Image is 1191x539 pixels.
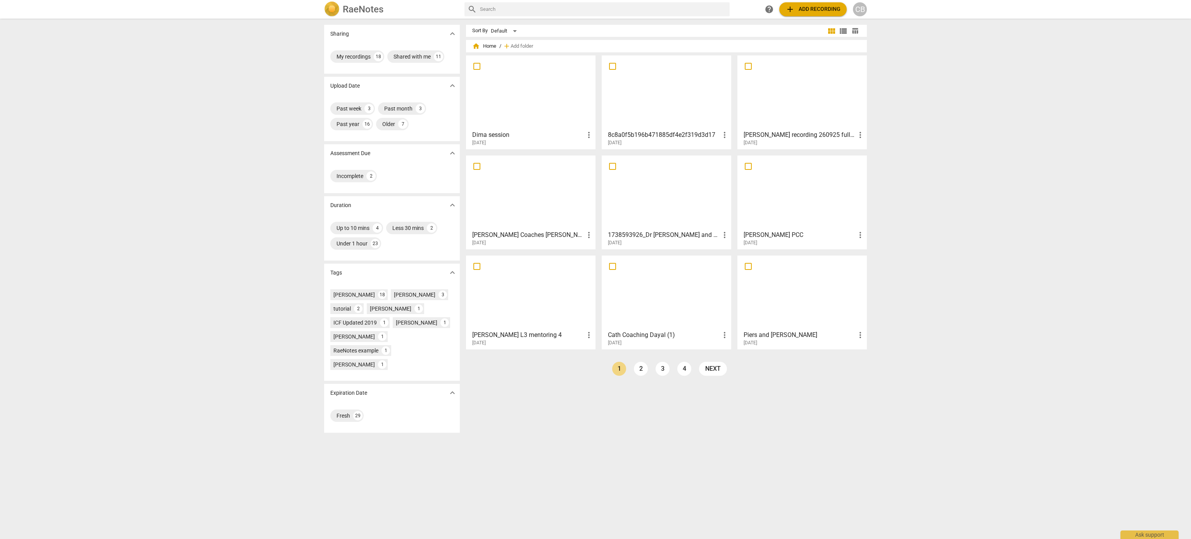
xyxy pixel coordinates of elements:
div: [PERSON_NAME] [396,319,437,327]
div: [PERSON_NAME] [333,291,375,299]
a: [PERSON_NAME] L3 mentoring 4[DATE] [469,258,593,346]
button: Tile view [826,25,837,37]
div: My recordings [337,53,371,60]
button: Show more [447,267,458,278]
span: expand_more [448,200,457,210]
div: 2 [427,223,436,233]
div: 2 [366,171,376,181]
div: 1 [414,304,423,313]
div: 1 [381,346,390,355]
div: Past month [384,105,413,112]
span: more_vert [584,230,594,240]
div: Ask support [1120,530,1179,539]
a: next [699,362,727,376]
div: Less 30 mins [392,224,424,232]
span: expand_more [448,81,457,90]
div: 1 [378,332,387,341]
div: [PERSON_NAME] [333,333,375,340]
span: [DATE] [744,340,757,346]
button: Show more [447,28,458,40]
span: help [765,5,774,14]
h3: Cath Coaching Dayal (1) [608,330,720,340]
span: [DATE] [472,140,486,146]
h3: Stephanie Benfiled L3 mentoring 4 [472,330,584,340]
span: [DATE] [744,140,757,146]
h3: 8c8a0f5b196b471885df4e2f319d3d17 [608,130,720,140]
span: more_vert [720,330,729,340]
span: view_list [839,26,848,36]
span: more_vert [584,130,594,140]
span: more_vert [584,330,594,340]
div: 29 [353,411,362,420]
div: 2 [354,304,362,313]
h3: Piers and Caroline Demo [744,330,856,340]
div: Past year [337,120,359,128]
p: Upload Date [330,82,360,90]
div: tutorial [333,305,351,313]
a: 8c8a0f5b196b471885df4e2f319d3d17[DATE] [604,58,728,146]
span: more_vert [856,230,865,240]
button: CB [853,2,867,16]
span: home [472,42,480,50]
h3: 1738593926_Dr Clare and Client Supervision contracting demo (1) [608,230,720,240]
div: Incomplete [337,172,363,180]
span: search [468,5,477,14]
img: Logo [324,2,340,17]
a: Page 1 is your current page [612,362,626,376]
div: Fresh [337,412,350,420]
span: add [503,42,511,50]
a: Page 2 [634,362,648,376]
p: Expiration Date [330,389,367,397]
h3: Dima session [472,130,584,140]
a: [PERSON_NAME] PCC[DATE] [740,158,864,246]
span: expand_more [448,29,457,38]
button: List view [837,25,849,37]
div: 3 [438,290,447,299]
a: Page 4 [677,362,691,376]
div: RaeNotes example [333,347,378,354]
div: 18 [374,52,383,61]
button: Show more [447,199,458,211]
span: more_vert [856,130,865,140]
a: 1738593926_Dr [PERSON_NAME] and Client Supervision contracting demo (1)[DATE] [604,158,728,246]
div: 18 [378,290,387,299]
div: 11 [434,52,443,61]
span: view_module [827,26,836,36]
div: 7 [398,119,407,129]
div: Default [491,25,520,37]
a: Cath Coaching Dayal (1)[DATE] [604,258,728,346]
span: expand_more [448,268,457,277]
input: Search [480,3,727,16]
div: ICF Updated 2019 [333,319,377,327]
button: Show more [447,80,458,92]
div: Shared with me [394,53,431,60]
span: [DATE] [472,240,486,246]
div: Past week [337,105,361,112]
div: 1 [378,360,387,369]
span: [DATE] [744,240,757,246]
span: [DATE] [608,340,621,346]
div: Sort By [472,28,488,34]
h2: RaeNotes [343,4,383,15]
div: 1 [440,318,449,327]
h3: Joyce recording 260925 full video [744,130,856,140]
span: [DATE] [608,240,621,246]
span: Home [472,42,496,50]
span: / [499,43,501,49]
div: [PERSON_NAME] [333,361,375,368]
span: more_vert [720,130,729,140]
div: 3 [416,104,425,113]
span: table_chart [851,27,859,35]
span: more_vert [856,330,865,340]
div: 4 [373,223,382,233]
a: LogoRaeNotes [324,2,458,17]
h3: Karin Katrin Katrin Coaches Karin-20250723_091018-Meeting Recording [472,230,584,240]
button: Show more [447,387,458,399]
div: 3 [364,104,374,113]
div: [PERSON_NAME] [370,305,411,313]
a: Page 3 [656,362,670,376]
div: Up to 10 mins [337,224,369,232]
a: Dima session[DATE] [469,58,593,146]
div: Under 1 hour [337,240,368,247]
div: 16 [362,119,372,129]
